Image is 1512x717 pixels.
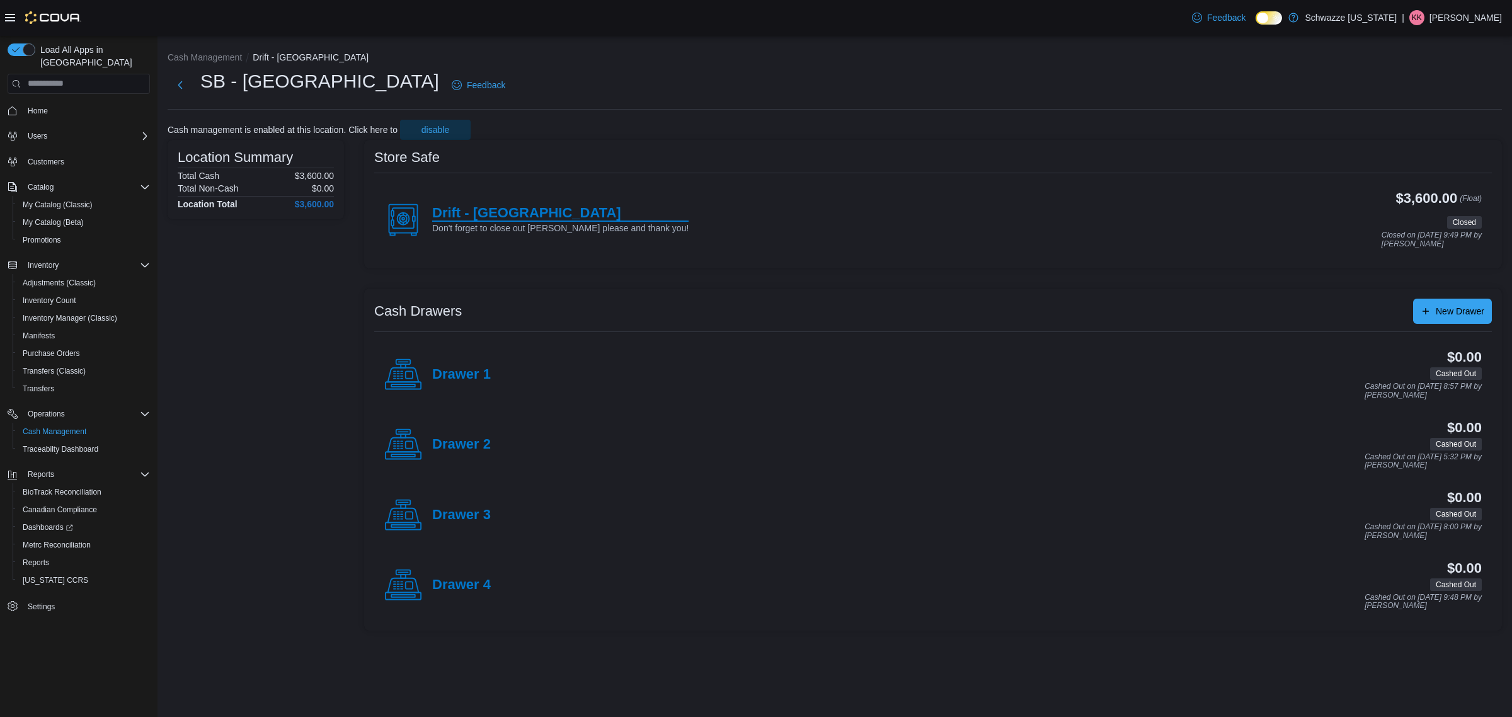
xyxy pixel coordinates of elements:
span: Closed [1447,216,1482,229]
span: BioTrack Reconciliation [18,485,150,500]
span: Users [23,129,150,144]
button: My Catalog (Classic) [13,196,155,214]
a: Manifests [18,328,60,343]
p: Schwazze [US_STATE] [1305,10,1397,25]
span: Transfers [23,384,54,394]
span: Catalog [28,182,54,192]
a: Dashboards [13,519,155,536]
span: Dashboards [18,520,150,535]
span: Adjustments (Classic) [23,278,96,288]
p: Don't forget to close out [PERSON_NAME] please and thank you! [432,222,689,234]
button: Cash Management [13,423,155,440]
span: My Catalog (Beta) [23,217,84,227]
p: Cashed Out on [DATE] 9:48 PM by [PERSON_NAME] [1365,594,1482,611]
button: BioTrack Reconciliation [13,483,155,501]
span: [US_STATE] CCRS [23,575,88,585]
button: Purchase Orders [13,345,155,362]
span: Purchase Orders [18,346,150,361]
span: Promotions [18,232,150,248]
a: Transfers [18,381,59,396]
span: Traceabilty Dashboard [18,442,150,457]
span: Cashed Out [1430,508,1482,520]
a: Customers [23,154,69,169]
button: [US_STATE] CCRS [13,571,155,589]
span: Settings [23,598,150,614]
button: Canadian Compliance [13,501,155,519]
a: Inventory Manager (Classic) [18,311,122,326]
span: Inventory Manager (Classic) [18,311,150,326]
span: Cashed Out [1436,508,1476,520]
img: Cova [25,11,81,24]
span: Reports [18,555,150,570]
span: Cashed Out [1436,579,1476,590]
span: Inventory Count [23,295,76,306]
p: Cashed Out on [DATE] 5:32 PM by [PERSON_NAME] [1365,453,1482,470]
span: Operations [28,409,65,419]
a: Transfers (Classic) [18,364,91,379]
div: Kyle Krueger [1409,10,1424,25]
h3: Store Safe [374,150,440,165]
h4: Drawer 3 [432,507,491,524]
button: Traceabilty Dashboard [13,440,155,458]
span: KK [1412,10,1422,25]
a: Feedback [447,72,510,98]
span: Inventory Manager (Classic) [23,313,117,323]
h4: $3,600.00 [295,199,334,209]
span: Cashed Out [1430,367,1482,380]
a: Cash Management [18,424,91,439]
span: Closed [1453,217,1476,228]
p: Cashed Out on [DATE] 8:00 PM by [PERSON_NAME] [1365,523,1482,540]
button: Adjustments (Classic) [13,274,155,292]
span: Manifests [18,328,150,343]
a: Settings [23,599,60,614]
button: Drift - [GEOGRAPHIC_DATA] [253,52,369,62]
span: Inventory Count [18,293,150,308]
button: Operations [3,405,155,423]
button: Catalog [3,178,155,196]
span: Canadian Compliance [18,502,150,517]
h4: Drawer 2 [432,437,491,453]
button: Users [3,127,155,145]
span: Washington CCRS [18,573,150,588]
button: Users [23,129,52,144]
input: Dark Mode [1256,11,1282,25]
a: Feedback [1187,5,1251,30]
span: Feedback [1207,11,1246,24]
button: Metrc Reconciliation [13,536,155,554]
p: (Float) [1460,191,1482,214]
button: Inventory [23,258,64,273]
span: Customers [28,157,64,167]
h1: SB - [GEOGRAPHIC_DATA] [200,69,439,94]
h3: $0.00 [1447,350,1482,365]
span: Transfers (Classic) [18,364,150,379]
a: Home [23,103,53,118]
button: Transfers (Classic) [13,362,155,380]
p: Cashed Out on [DATE] 8:57 PM by [PERSON_NAME] [1365,382,1482,399]
p: Closed on [DATE] 9:49 PM by [PERSON_NAME] [1382,231,1482,248]
span: Metrc Reconciliation [18,537,150,553]
span: Purchase Orders [23,348,80,358]
h4: Drawer 4 [432,577,491,594]
span: Promotions [23,235,61,245]
span: Cashed Out [1436,368,1476,379]
nav: Complex example [8,96,150,648]
a: Inventory Count [18,293,81,308]
h3: $0.00 [1447,561,1482,576]
button: disable [400,120,471,140]
h4: Drawer 1 [432,367,491,383]
span: Home [28,106,48,116]
button: Inventory Count [13,292,155,309]
a: Traceabilty Dashboard [18,442,103,457]
a: Canadian Compliance [18,502,102,517]
p: [PERSON_NAME] [1429,10,1502,25]
a: Dashboards [18,520,78,535]
span: Transfers (Classic) [23,366,86,376]
a: BioTrack Reconciliation [18,485,106,500]
p: Cash management is enabled at this location. Click here to [168,125,398,135]
a: My Catalog (Classic) [18,197,98,212]
h6: Total Cash [178,171,219,181]
span: BioTrack Reconciliation [23,487,101,497]
span: Transfers [18,381,150,396]
a: [US_STATE] CCRS [18,573,93,588]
